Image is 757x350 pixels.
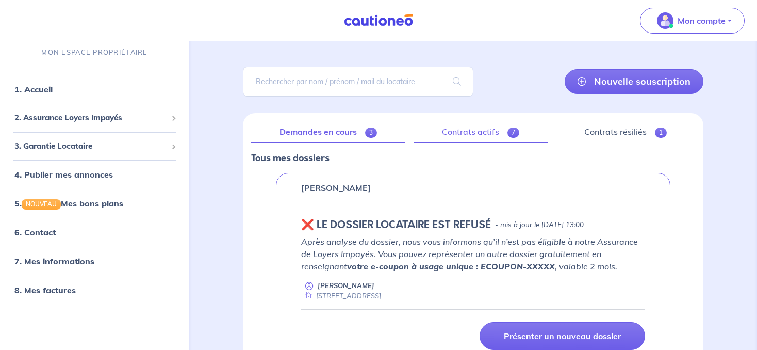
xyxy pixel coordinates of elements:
div: 4. Publier mes annonces [4,164,185,185]
a: 4. Publier mes annonces [14,169,113,180]
span: 7 [507,128,519,138]
a: 7. Mes informations [14,256,94,266]
div: 8. Mes factures [4,280,185,300]
p: MON ESPACE PROPRIÉTAIRE [41,47,147,57]
a: Présenter un nouveau dossier [480,322,646,350]
p: Tous mes dossiers [251,151,695,165]
div: 5.NOUVEAUMes bons plans [4,193,185,214]
div: 6. Contact [4,222,185,243]
a: 1. Accueil [14,84,53,94]
h5: ❌️️ LE DOSSIER LOCATAIRE EST REFUSÉ [301,219,491,231]
p: - mis à jour le [DATE] 13:00 [495,220,584,230]
p: [PERSON_NAME] [318,281,374,291]
div: state: REJECTED, Context: NEW,MAYBE-CERTIFICATE,RELATIONSHIP,LESSOR-DOCUMENTS [301,219,645,231]
p: Après analyse du dossier, nous vous informons qu’il n’est pas éligible à notre Assurance de Loyer... [301,235,645,273]
a: 5.NOUVEAUMes bons plans [14,198,123,209]
strong: votre e-coupon à usage unique : ECOUPON-XXXXX [347,261,555,272]
span: 1 [655,128,667,138]
div: 1. Accueil [4,79,185,100]
span: 3. Garantie Locataire [14,140,167,152]
div: 3. Garantie Locataire [4,136,185,156]
img: illu_account_valid_menu.svg [657,12,673,29]
p: [PERSON_NAME] [301,182,371,194]
a: Contrats actifs7 [414,121,548,143]
a: Demandes en cours3 [251,121,405,143]
span: search [440,67,473,96]
p: Présenter un nouveau dossier [504,331,621,341]
span: 2. Assurance Loyers Impayés [14,112,167,124]
div: 7. Mes informations [4,251,185,272]
div: [STREET_ADDRESS] [301,291,381,301]
a: 8. Mes factures [14,285,76,295]
a: Contrats résiliés1 [556,121,695,143]
div: 2. Assurance Loyers Impayés [4,108,185,128]
button: illu_account_valid_menu.svgMon compte [640,8,745,34]
a: 6. Contact [14,227,56,237]
p: Mon compte [678,14,726,27]
span: 3 [365,128,377,138]
input: Rechercher par nom / prénom / mail du locataire [243,67,473,97]
img: Cautioneo [340,14,417,27]
a: Nouvelle souscription [565,69,703,94]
